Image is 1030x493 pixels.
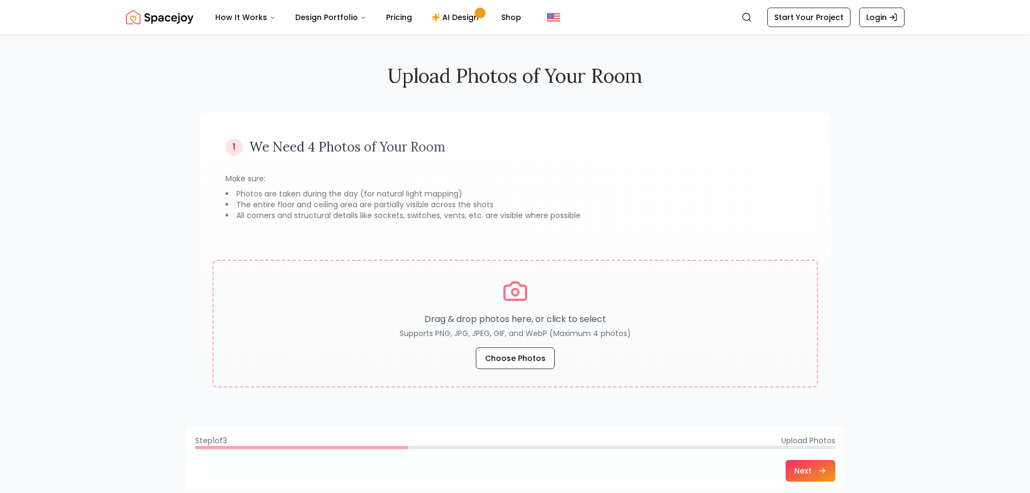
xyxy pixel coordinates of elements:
[493,6,530,28] a: Shop
[786,460,835,482] button: Next
[767,8,850,27] a: Start Your Project
[400,313,631,326] p: Drag & drop photos here, or click to select
[377,6,421,28] a: Pricing
[126,6,194,28] img: Spacejoy Logo
[200,65,831,87] h2: Upload Photos of Your Room
[225,173,805,184] p: Make sure:
[423,6,490,28] a: AI Design
[126,6,194,28] a: Spacejoy
[207,6,530,28] nav: Main
[225,188,805,199] li: Photos are taken during the day (for natural light mapping)
[195,435,227,446] span: Step 1 of 3
[547,11,560,24] img: United States
[225,139,243,156] div: 1
[207,6,284,28] button: How It Works
[781,435,835,446] span: Upload Photos
[287,6,375,28] button: Design Portfolio
[249,139,446,156] h3: We Need 4 Photos of Your Room
[225,210,805,221] li: All corners and structural details like sockets, switches, vents, etc. are visible where possible
[400,328,631,339] p: Supports PNG, JPG, JPEG, GIF, and WebP (Maximum 4 photos)
[476,347,555,369] button: Choose Photos
[225,199,805,210] li: The entire floor and ceiling area are partially visible across the shots
[859,8,905,27] a: Login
